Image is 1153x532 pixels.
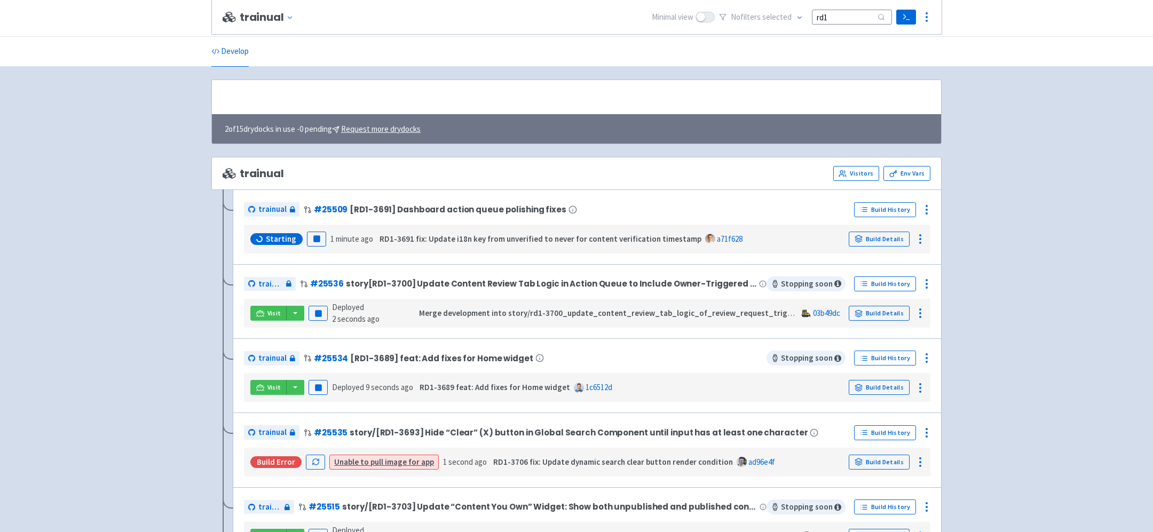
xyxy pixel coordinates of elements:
a: 03b49dc [813,308,840,318]
span: trainual [258,352,287,364]
strong: RD1-3691 fix: Update i18n key from unverified to never for content verification timestamp [380,234,701,244]
a: #25515 [309,501,340,512]
a: Unable to pull image for app [334,457,434,467]
a: Build History [854,276,916,291]
a: a71f628 [717,234,743,244]
span: story/[RD1-3693] Hide “Clear” (X) button in Global Search Component until input has at least one ... [350,428,808,437]
time: 9 seconds ago [366,382,413,392]
span: 2 of 15 drydocks in use - 0 pending [225,123,421,136]
span: Visit [267,309,281,317]
a: #25534 [314,353,348,364]
a: 1c6512d [586,382,612,392]
a: Terminal [896,10,916,25]
a: Build History [854,202,916,217]
span: trainual [258,278,283,290]
span: Stopping soon [767,499,846,514]
a: Visitors [833,166,879,181]
a: Build History [854,351,916,366]
button: trainual [240,11,298,23]
a: trainual [244,500,294,514]
a: Build Details [849,306,910,321]
a: Env Vars [883,166,930,181]
time: 1 second ago [443,457,487,467]
a: #25536 [310,278,344,289]
span: Stopping soon [767,276,846,291]
a: Visit [250,380,287,395]
a: #25509 [314,204,348,215]
a: Visit [250,306,287,321]
span: Visit [267,383,281,392]
span: Deployed [332,382,413,392]
a: Build Details [849,232,910,247]
span: Stopping soon [767,351,846,366]
a: Build History [854,425,916,440]
span: No filter s [731,11,792,23]
time: 2 seconds ago [332,314,380,324]
a: Build Details [849,380,910,395]
a: trainual [244,202,299,217]
span: Deployed [332,302,380,324]
span: [RD1-3691] Dashboard action queue polishing fixes [350,205,566,214]
u: Request more drydocks [341,124,421,134]
span: Minimal view [652,11,693,23]
strong: RD1-3706 fix: Update dynamic search clear button render condition [493,457,733,467]
span: trainual [258,426,287,439]
span: trainual [223,168,284,180]
strong: Merge development into story/rd1-3700_update_content_review_tab_logic_of_review_request_trigger [419,308,800,318]
span: story[RD1-3700] Update Content Review Tab Logic in Action Queue to Include Owner-Triggered Review... [346,279,757,288]
span: trainual [258,203,287,216]
span: trainual [258,501,281,513]
a: #25535 [314,427,348,438]
strong: RD1-3689 feat: Add fixes for Home widget [420,382,570,392]
div: Build Error [250,456,302,468]
a: ad96e4f [748,457,775,467]
span: selected [762,12,792,22]
button: Pause [309,306,328,321]
time: 1 minute ago [330,234,373,244]
button: Pause [309,380,328,395]
a: trainual [244,277,296,291]
span: [RD1-3689] feat: Add fixes for Home widget [350,354,533,363]
a: trainual [244,425,299,440]
a: Build Details [849,455,910,470]
a: Build History [854,499,916,514]
span: story/[RD1-3703] Update “Content You Own” Widget: Show both unpublished and published content nee... [342,502,757,511]
a: Develop [211,37,249,67]
button: Pause [307,232,326,247]
a: trainual [244,351,299,366]
span: Starting [266,234,296,244]
input: Search... [812,10,892,24]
